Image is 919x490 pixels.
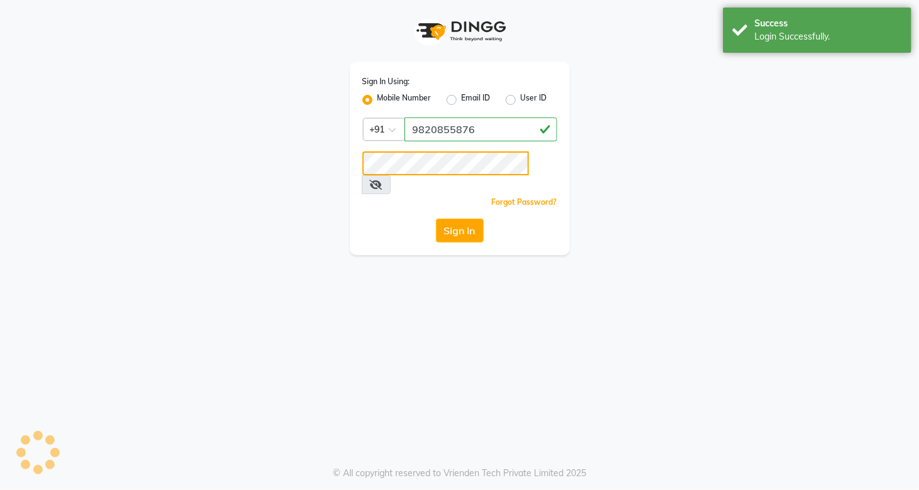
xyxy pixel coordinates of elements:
img: logo1.svg [410,13,510,50]
label: Mobile Number [378,92,432,107]
label: User ID [521,92,547,107]
label: Email ID [462,92,491,107]
button: Sign In [436,219,484,242]
a: Forgot Password? [492,197,557,207]
div: Success [754,17,902,30]
div: Login Successfully. [754,30,902,43]
input: Username [362,151,530,175]
input: Username [405,117,557,141]
label: Sign In Using: [362,76,410,87]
